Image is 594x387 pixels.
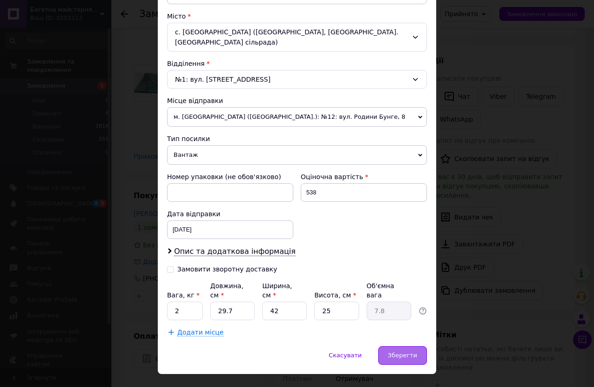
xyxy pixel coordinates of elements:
span: Тип посилки [167,135,210,142]
div: Дата відправки [167,209,293,219]
div: Замовити зворотну доставку [177,265,277,273]
label: Ширина, см [262,282,292,299]
label: Висота, см [314,291,356,299]
div: с. [GEOGRAPHIC_DATA] ([GEOGRAPHIC_DATA], [GEOGRAPHIC_DATA]. [GEOGRAPHIC_DATA] сільрада) [167,23,427,52]
div: Оціночна вартість [301,172,427,181]
div: №1: вул. [STREET_ADDRESS] [167,70,427,89]
span: Зберегти [388,352,417,359]
div: Місто [167,12,427,21]
span: Опис та додаткова інформація [174,247,296,256]
span: м. [GEOGRAPHIC_DATA] ([GEOGRAPHIC_DATA].): №12: вул. Родини Бунге, 8 [167,107,427,127]
span: Додати місце [177,329,224,336]
div: Номер упаковки (не обов'язково) [167,172,293,181]
span: Вантаж [167,145,427,165]
span: Скасувати [329,352,362,359]
label: Вага, кг [167,291,200,299]
div: Відділення [167,59,427,68]
span: Місце відправки [167,97,223,104]
label: Довжина, см [210,282,244,299]
div: Об'ємна вага [367,281,411,300]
